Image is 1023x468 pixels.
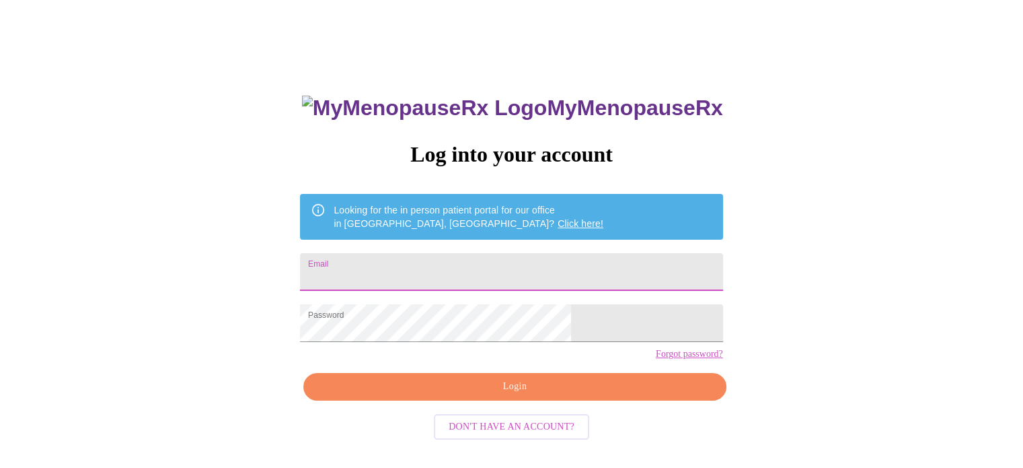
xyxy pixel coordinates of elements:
[300,142,722,167] h3: Log into your account
[303,373,726,401] button: Login
[449,419,574,436] span: Don't have an account?
[430,420,593,431] a: Don't have an account?
[434,414,589,440] button: Don't have an account?
[558,218,603,229] a: Click here!
[656,349,723,360] a: Forgot password?
[334,198,603,236] div: Looking for the in person patient portal for our office in [GEOGRAPHIC_DATA], [GEOGRAPHIC_DATA]?
[319,378,710,395] span: Login
[302,96,547,121] img: MyMenopauseRx Logo
[302,96,723,121] h3: MyMenopauseRx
